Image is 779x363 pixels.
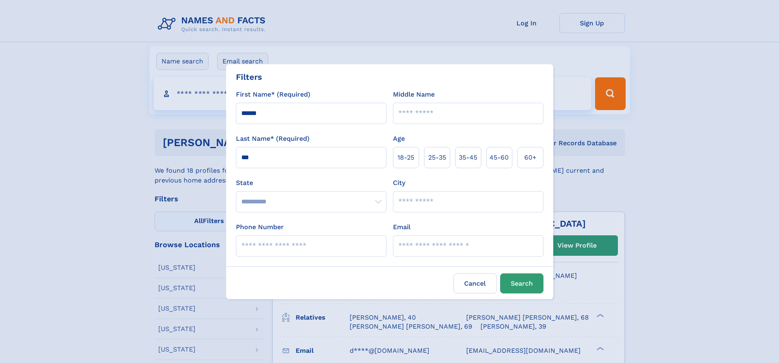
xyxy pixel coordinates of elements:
span: 18‑25 [397,153,414,162]
label: Age [393,134,405,144]
label: City [393,178,405,188]
span: 45‑60 [489,153,509,162]
label: State [236,178,386,188]
span: 25‑35 [428,153,446,162]
label: First Name* (Required) [236,90,310,99]
button: Search [500,273,543,293]
label: Phone Number [236,222,284,232]
span: 60+ [524,153,537,162]
div: Filters [236,71,262,83]
span: 35‑45 [459,153,477,162]
label: Email [393,222,411,232]
label: Middle Name [393,90,435,99]
label: Cancel [453,273,497,293]
label: Last Name* (Required) [236,134,310,144]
